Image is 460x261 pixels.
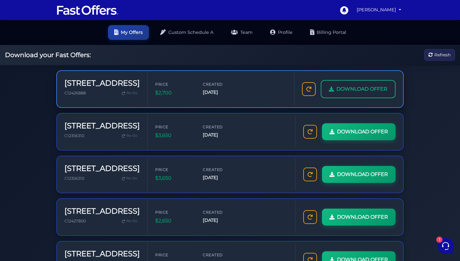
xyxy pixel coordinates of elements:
[337,128,388,136] span: DOWNLOAD OFFER
[203,124,240,130] span: Created
[19,210,29,216] p: Home
[436,237,455,255] iframe: Customerly Messenger Launcher
[63,201,67,205] span: 1
[5,51,91,59] h2: Download your Fast Offers:
[78,113,115,118] a: Open Help Center
[97,210,105,216] p: Help
[64,91,86,95] span: C12426888
[203,174,240,181] span: [DATE]
[26,77,99,83] p: Hi [PERSON_NAME], sorry about the delay, I've gone ahead and refunded you your last payment, and ...
[322,209,396,226] a: DOWNLOAD OFFER
[119,132,140,140] a: Re-Do
[64,133,84,138] span: C12356310
[126,176,137,181] span: Re-Do
[14,127,102,133] input: Search for an Article...
[154,25,220,40] a: Custom Schedule A
[337,170,388,178] span: DOWNLOAD OFFER
[8,43,118,61] a: Fast OffersYou:Thanks! :)[DATE]
[155,174,193,182] span: $3,650
[126,133,137,139] span: Re-Do
[64,121,140,130] h3: [STREET_ADDRESS]
[155,167,193,173] span: Price
[26,45,99,51] span: Fast Offers
[64,79,140,88] h3: [STREET_ADDRESS]
[64,219,86,223] span: C12427800
[322,123,396,140] a: DOWNLOAD OFFER
[126,90,137,96] span: Re-Do
[155,124,193,130] span: Price
[119,217,140,225] a: Re-Do
[10,35,51,40] span: Your Conversations
[5,201,43,216] button: Home
[101,35,115,40] a: See all
[45,92,88,97] span: Start a Conversation
[10,70,23,83] img: dark
[155,89,193,97] span: $2,700
[103,69,115,75] p: [DATE]
[354,4,404,16] a: [PERSON_NAME]
[54,210,72,216] p: Messages
[5,5,105,25] h2: Hello [PERSON_NAME] 👋
[26,69,99,76] span: Fast Offers Support
[203,131,240,139] span: [DATE]
[8,67,118,86] a: Fast Offers SupportHi [PERSON_NAME], sorry about the delay, I've gone ahead and refunded you your...
[64,176,84,181] span: C12356310
[336,85,387,93] span: DOWNLOAD OFFER
[337,213,388,221] span: DOWNLOAD OFFER
[64,207,140,216] h3: [STREET_ADDRESS]
[203,81,240,87] span: Created
[43,201,82,216] button: 1Messages
[304,25,352,40] a: Billing Portal
[155,209,193,215] span: Price
[155,81,193,87] span: Price
[26,53,99,59] p: You: Thanks! :)
[15,48,22,56] img: dark
[321,80,396,98] a: DOWNLOAD OFFER
[119,174,140,183] a: Re-Do
[103,45,115,51] p: [DATE]
[203,252,240,258] span: Created
[203,89,240,96] span: [DATE]
[424,49,455,61] button: Refresh
[225,25,259,40] a: Team
[108,25,149,40] a: My Offers
[203,209,240,215] span: Created
[82,201,120,216] button: Help
[155,131,193,140] span: $3,650
[64,249,140,258] h3: [STREET_ADDRESS]
[10,88,115,101] button: Start a Conversation
[64,164,140,173] h3: [STREET_ADDRESS]
[119,89,140,97] a: Re-Do
[10,113,43,118] span: Find an Answer
[155,252,193,258] span: Price
[126,218,137,224] span: Re-Do
[434,51,451,58] span: Refresh
[10,48,18,56] img: dark
[203,167,240,173] span: Created
[322,166,396,183] a: DOWNLOAD OFFER
[203,217,240,224] span: [DATE]
[155,217,193,225] span: $2,650
[264,25,299,40] a: Profile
